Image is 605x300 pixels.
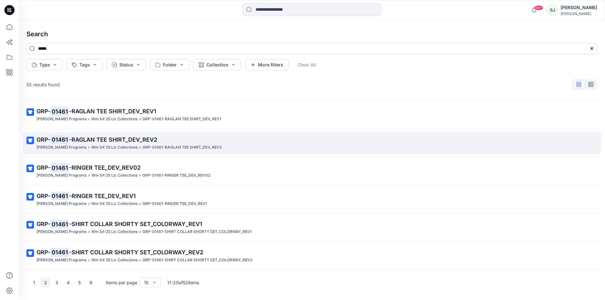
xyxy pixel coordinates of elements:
p: > [88,116,90,122]
span: -SHIRT COLLAR SHORTY SET_COLORWAY_REV1 [69,221,202,227]
mark: 01461 [50,191,69,200]
button: Type [26,59,63,71]
p: > [139,257,141,263]
mark: 01461 [50,163,69,172]
span: GRP- [37,164,50,171]
p: Items per page [106,279,137,286]
mark: 01461 [50,248,69,257]
p: 52 results found [26,81,60,88]
span: GRP- [37,221,50,227]
span: GRP- [37,249,50,256]
span: 99+ [534,5,543,10]
p: > [139,201,141,207]
span: -RAGLAN TEE SHIRT_DEV_REV1 [69,108,156,115]
a: GRP-01461-SHIRT COLLAR SHORTY SET_COLORWAY_REV1[PERSON_NAME] Programs>Wm S4'25 Lic Collections>GR... [23,216,601,239]
div: SJ [547,4,558,16]
p: Wm S4'25 Lic Collections [91,172,137,179]
p: Richard Leeds Programs [37,229,86,235]
p: > [88,257,90,263]
button: Folder [150,59,190,71]
p: > [88,201,90,207]
button: 3 [52,277,62,287]
h4: Search [21,25,602,43]
span: GRP- [37,108,50,115]
p: GRP-01461-SHIRT COLLAR SHORTY SET_COLORWAY_REV1 [142,229,252,235]
span: -RAGLAN TEE SHIRT_DEV_REV2 [69,136,157,143]
a: GRP-01461-RAGLAN TEE SHIRT_DEV_REV2[PERSON_NAME] Programs>Wm S4'25 Lic Collections>GRP-01461-RAGL... [23,132,601,155]
p: Wm S4'25 Lic Collections [91,257,137,263]
a: GRP-01461-RINGER TEE_DEV_REV02[PERSON_NAME] Programs>Wm S4'25 Lic Collections>GRP-01461-RINGER TE... [23,160,601,183]
p: Richard Leeds Programs [37,257,86,263]
button: Status [107,59,146,71]
p: > [88,172,90,179]
p: Richard Leeds Programs [37,201,86,207]
p: > [139,172,141,179]
span: -RINGER TEE_DEV_REV02 [69,164,141,171]
p: GRP-01461-SHIRT COLLAR SHORTY SET_COLORWAY_REV2 [142,257,252,263]
button: 2 [40,277,50,287]
p: Richard Leeds Programs [37,116,86,122]
p: GRP-01461-RINGER TEE_DEV_REV02 [142,172,210,179]
button: 6 [86,277,96,287]
p: Richard Leeds Programs [37,144,86,151]
p: Richard Leeds Programs [37,172,86,179]
span: -RINGER TEE_DEV_REV1 [69,193,136,199]
button: Collection [193,59,241,71]
span: GRP- [37,193,50,199]
p: Wm S4'25 Lic Collections [91,144,137,151]
button: Tags [66,59,103,71]
p: Wm S4'25 Lic Collections [91,201,137,207]
p: 11 - 20 of 52 items [167,279,199,286]
div: [PERSON_NAME] [561,11,597,16]
button: 1 [29,277,39,287]
a: GRP-01461-RINGER TEE_DEV_REV1[PERSON_NAME] Programs>Wm S4'25 Lic Collections>GRP-01461-RINGER TEE... [23,188,601,211]
p: GRP-01461-RAGLAN TEE SHIRT_DEV_REV1 [142,116,221,122]
p: > [88,144,90,151]
p: > [139,229,141,235]
p: Wm S4'25 Lic Collections [91,116,137,122]
p: Wm S4'25 Lic Collections [91,229,137,235]
p: > [88,229,90,235]
p: GRP-01461-RAGLAN TEE SHIRT_DEV_REV2 [142,144,222,151]
button: More filters [245,59,289,71]
mark: 01461 [50,135,69,144]
p: > [139,116,141,122]
mark: 01461 [50,220,69,229]
div: 10 [144,279,149,286]
span: GRP- [37,136,50,143]
button: 4 [63,277,73,287]
mark: 01461 [50,107,69,116]
button: 5 [74,277,84,287]
span: -SHIRT COLLAR SHORTY SET_COLORWAY_REV2 [69,249,203,256]
a: GRP-01461-SHIRT COLLAR SHORTY SET_COLORWAY_REV2[PERSON_NAME] Programs>Wm S4'25 Lic Collections>GR... [23,244,601,267]
p: > [139,144,141,151]
div: [PERSON_NAME] [561,4,597,11]
p: GRP-01461-RINGER TEE_DEV_REV1 [142,201,207,207]
a: GRP-01461-RAGLAN TEE SHIRT_DEV_REV1[PERSON_NAME] Programs>Wm S4'25 Lic Collections>GRP-01461-RAGL... [23,103,601,126]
